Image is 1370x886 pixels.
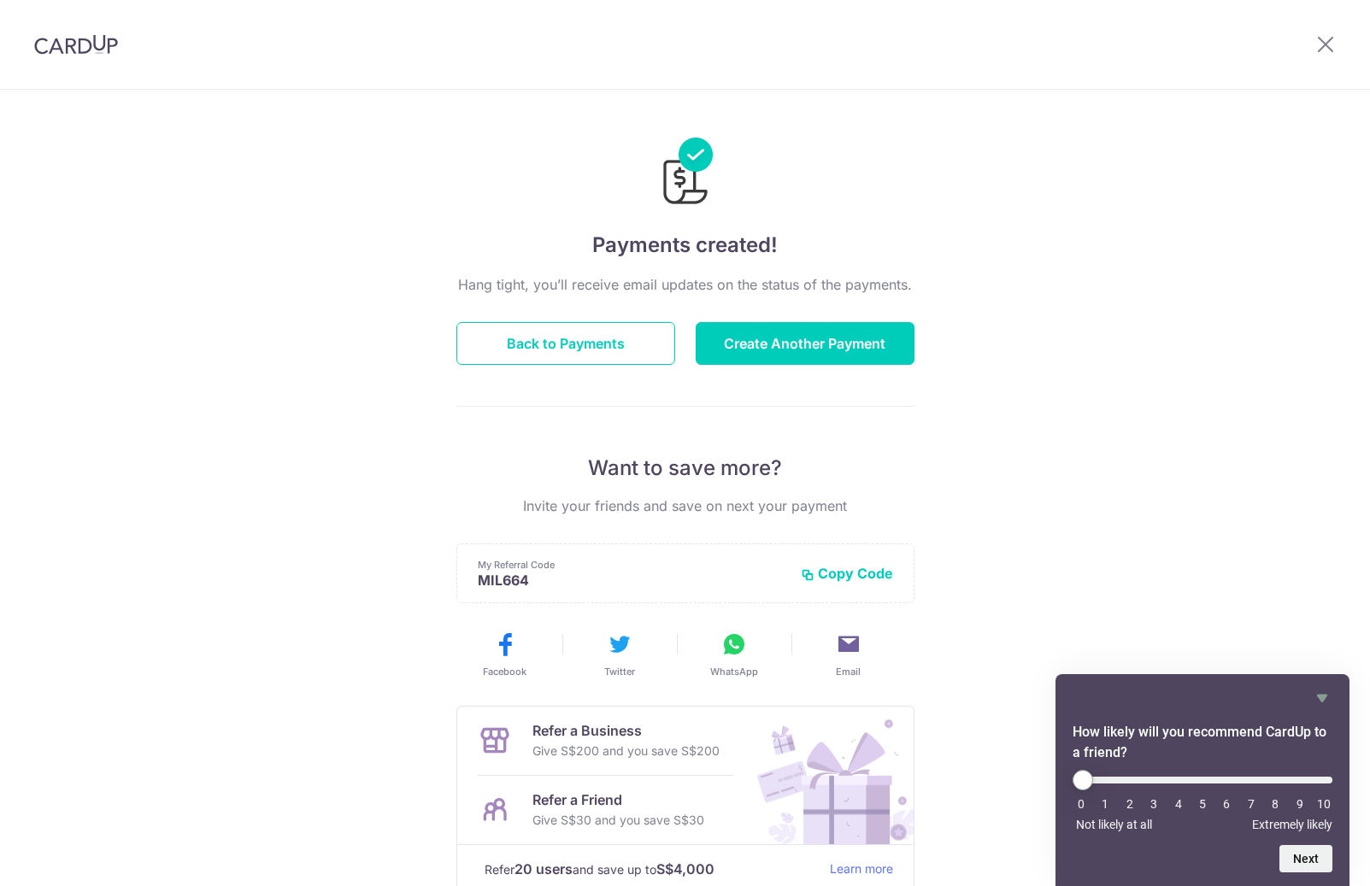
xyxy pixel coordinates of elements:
[830,859,893,880] a: Learn more
[1218,797,1235,811] li: 6
[485,859,816,880] p: Refer and save up to
[1073,722,1332,763] h2: How likely will you recommend CardUp to a friend? Select an option from 0 to 10, with 0 being Not...
[1145,797,1162,811] li: 3
[741,707,914,844] img: Refer
[456,496,914,516] p: Invite your friends and save on next your payment
[1312,688,1332,708] button: Hide survey
[801,565,893,582] button: Copy Code
[1073,688,1332,872] div: How likely will you recommend CardUp to a friend? Select an option from 0 to 10, with 0 being Not...
[483,665,526,678] span: Facebook
[34,34,118,55] img: CardUp
[456,322,675,365] button: Back to Payments
[1097,797,1114,811] li: 1
[478,558,787,572] p: My Referral Code
[684,631,785,678] button: WhatsApp
[456,455,914,482] p: Want to save more?
[478,572,787,589] p: MIL664
[455,631,556,678] button: Facebook
[532,720,720,741] p: Refer a Business
[836,665,861,678] span: Email
[1073,770,1332,831] div: How likely will you recommend CardUp to a friend? Select an option from 0 to 10, with 0 being Not...
[1315,797,1332,811] li: 10
[1267,797,1284,811] li: 8
[1076,818,1152,831] span: Not likely at all
[696,322,914,365] button: Create Another Payment
[710,665,758,678] span: WhatsApp
[532,810,704,830] p: Give S$30 and you save S$30
[1170,797,1187,811] li: 4
[569,631,670,678] button: Twitter
[1279,845,1332,872] button: Next question
[798,631,899,678] button: Email
[1121,797,1138,811] li: 2
[532,789,704,810] p: Refer a Friend
[1252,818,1332,831] span: Extremely likely
[1073,797,1090,811] li: 0
[532,741,720,761] p: Give S$200 and you save S$200
[1194,797,1211,811] li: 5
[456,230,914,261] h4: Payments created!
[658,138,713,209] img: Payments
[604,665,635,678] span: Twitter
[456,274,914,295] p: Hang tight, you’ll receive email updates on the status of the payments.
[1291,797,1308,811] li: 9
[1243,797,1260,811] li: 7
[514,859,573,879] strong: 20 users
[656,859,714,879] strong: S$4,000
